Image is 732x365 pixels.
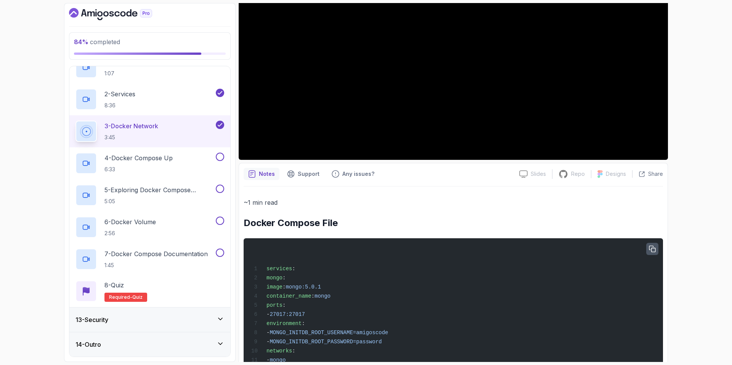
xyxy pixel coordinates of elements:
[270,357,286,363] span: mongo
[104,121,158,131] p: 3 - Docker Network
[283,302,286,308] span: :
[104,153,173,163] p: 4 - Docker Compose Up
[648,170,663,178] p: Share
[75,57,224,78] button: 1-What Is Docker Compose1:07
[104,185,214,194] p: 5 - Exploring Docker Compose Commands
[104,249,208,258] p: 7 - Docker Compose Documentation
[75,281,224,302] button: 8-QuizRequired-quiz
[292,266,295,272] span: :
[571,170,585,178] p: Repo
[104,217,156,226] p: 6 - Docker Volume
[270,330,388,336] span: MONGO_INITDB_ROOT_USERNAME=amigoscode
[292,348,295,354] span: :
[315,293,331,299] span: mongo
[266,293,311,299] span: container_name
[283,275,286,281] span: :
[632,170,663,178] button: Share
[132,294,143,300] span: quiz
[75,89,224,110] button: 2-Services8:36
[302,320,305,327] span: :
[266,302,283,308] span: ports
[74,38,88,46] span: 84 %
[104,261,208,269] p: 1:45
[109,294,132,300] span: Required-
[104,89,135,99] p: 2 - Services
[266,348,292,354] span: networks
[266,357,270,363] span: -
[75,315,108,324] h3: 13 - Security
[270,311,305,317] span: 27017:27017
[104,198,214,205] p: 5:05
[74,38,120,46] span: completed
[283,284,286,290] span: :
[266,284,283,290] span: image
[266,266,292,272] span: services
[104,70,184,77] p: 1:07
[75,121,224,142] button: 3-Docker Network3:45
[69,308,230,332] button: 13-Security
[69,332,230,357] button: 14-Outro
[75,340,101,349] h3: 14 - Outro
[266,339,270,345] span: -
[75,185,224,206] button: 5-Exploring Docker Compose Commands5:05
[266,275,283,281] span: mongo
[270,339,382,345] span: MONGO_INITDB_ROOT_PASSWORD=password
[266,311,270,317] span: -
[104,281,124,290] p: 8 - Quiz
[311,293,315,299] span: :
[75,153,224,174] button: 4-Docker Compose Up6:33
[266,330,270,336] span: -
[244,197,663,208] p: ~1 min read
[75,217,224,238] button: 6-Docker Volume2:56
[286,284,321,290] span: mongo:5.0.1
[104,230,156,237] p: 2:56
[75,249,224,270] button: 7-Docker Compose Documentation1:45
[69,8,170,20] a: Dashboard
[606,170,626,178] p: Designs
[104,166,173,173] p: 6:33
[266,320,302,327] span: environment
[531,170,546,178] p: Slides
[104,102,135,109] p: 8:36
[104,134,158,141] p: 3:45
[244,217,663,229] h2: Docker Compose File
